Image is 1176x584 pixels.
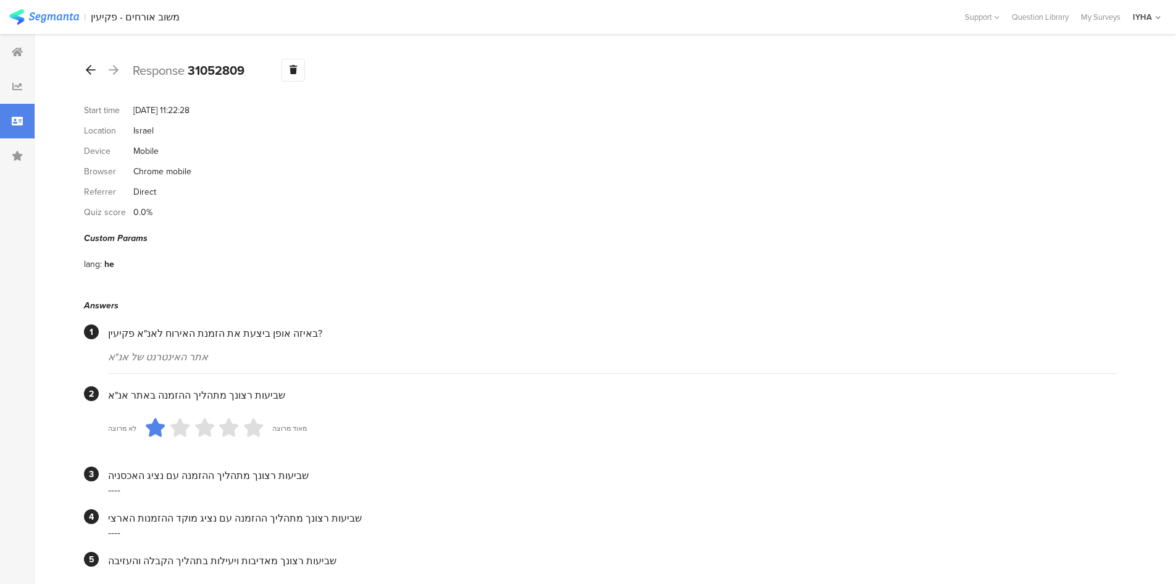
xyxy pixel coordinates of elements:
div: 1 [84,324,99,339]
div: Answers [84,299,1117,312]
div: שביעות רצונך מתהליך ההזמנה עם נציג האכסניה [108,468,1117,483]
a: Question Library [1006,11,1075,23]
div: lang: [84,258,104,271]
div: 2 [84,386,99,401]
div: Referrer [84,185,133,198]
div: Chrome mobile [133,165,191,178]
img: segmanta logo [9,9,79,25]
div: 3 [84,467,99,481]
div: Quiz score [84,206,133,219]
div: משוב אורחים - פקיעין [91,11,180,23]
div: ---- [108,525,1117,540]
div: 5 [84,552,99,567]
div: [DATE] 11:22:28 [133,104,190,117]
div: Start time [84,104,133,117]
div: Location [84,124,133,137]
div: IYHA [1133,11,1152,23]
a: My Surveys [1075,11,1127,23]
div: 0.0% [133,206,152,219]
div: he [104,258,114,271]
div: לא מרוצה [108,423,136,433]
div: אתר האינטרנט של אנ"א [108,350,1117,364]
div: Browser [84,165,133,178]
div: שביעות רצונך מתהליך ההזמנה עם נציג מוקד ההזמנות הארצי [108,511,1117,525]
div: Direct [133,185,156,198]
div: באיזה אופן ביצעת את הזמנת האירוח לאנ"א פקיעין? [108,326,1117,341]
div: שביעות רצונך מאדיבות ויעילות בתהליך הקבלה והעזיבה [108,554,1117,568]
div: 4 [84,509,99,524]
div: שביעות רצונך מתהליך ההזמנה באתר אנ"א [108,388,1117,402]
div: | [84,10,86,24]
span: Response [133,61,185,80]
div: ---- [108,483,1117,497]
div: Device [84,145,133,158]
div: Custom Params [84,232,1117,245]
div: Mobile [133,145,159,158]
b: 31052809 [188,61,244,80]
div: Israel [133,124,154,137]
div: מאוד מרוצה [272,423,307,433]
div: Support [965,7,999,27]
